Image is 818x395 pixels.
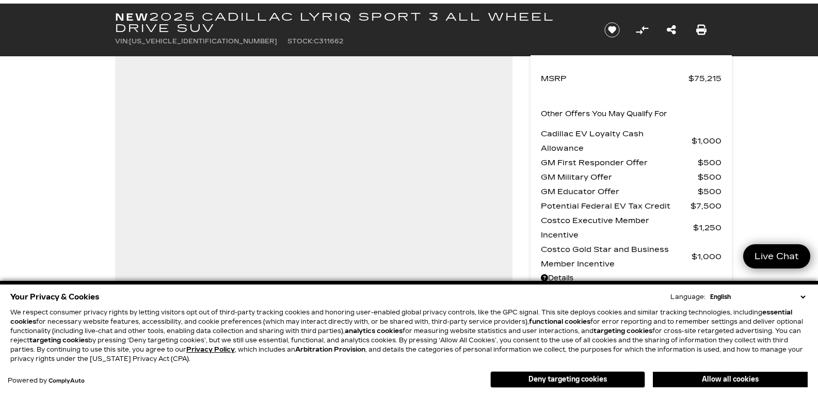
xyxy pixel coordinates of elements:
[708,292,808,302] select: Language Select
[49,378,85,384] a: ComplyAuto
[692,249,721,264] span: $1,000
[541,184,721,199] a: GM Educator Offer $500
[541,71,688,86] span: MSRP
[186,346,235,353] u: Privacy Policy
[594,327,652,335] strong: targeting cookies
[115,11,587,34] h1: 2025 Cadillac LYRIQ Sport 3 All Wheel Drive SUV
[120,60,507,351] iframe: Interactive Walkaround/Photo gallery of the vehicle/product
[541,127,721,155] a: Cadillac EV Loyalty Cash Allowance $1,000
[670,294,705,300] div: Language:
[749,250,804,262] span: Live Chat
[287,38,314,45] span: Stock:
[541,107,667,121] p: Other Offers You May Qualify For
[10,290,100,304] span: Your Privacy & Cookies
[314,38,343,45] span: C311662
[541,242,721,271] a: Costco Gold Star and Business Member Incentive $1,000
[490,371,645,388] button: Deny targeting cookies
[653,372,808,387] button: Allow all cookies
[115,38,129,45] span: VIN:
[29,337,88,344] strong: targeting cookies
[698,170,721,184] span: $500
[115,11,149,23] strong: New
[696,23,707,37] a: Print this New 2025 Cadillac LYRIQ Sport 3 All Wheel Drive SUV
[541,213,693,242] span: Costco Executive Member Incentive
[691,199,721,213] span: $7,500
[541,199,691,213] span: Potential Federal EV Tax Credit
[743,244,810,268] a: Live Chat
[541,170,721,184] a: GM Military Offer $500
[8,377,85,384] div: Powered by
[541,155,698,170] span: GM First Responder Offer
[688,71,721,86] span: $75,215
[129,38,277,45] span: [US_VEHICLE_IDENTIFICATION_NUMBER]
[667,23,676,37] a: Share this New 2025 Cadillac LYRIQ Sport 3 All Wheel Drive SUV
[345,327,403,335] strong: analytics cookies
[295,346,365,353] strong: Arbitration Provision
[634,22,650,38] button: Compare Vehicle
[541,271,721,286] a: Details
[601,22,623,38] button: Save vehicle
[541,242,692,271] span: Costco Gold Star and Business Member Incentive
[541,155,721,170] a: GM First Responder Offer $500
[698,155,721,170] span: $500
[693,220,721,235] span: $1,250
[692,134,721,148] span: $1,000
[541,184,698,199] span: GM Educator Offer
[541,127,692,155] span: Cadillac EV Loyalty Cash Allowance
[529,318,590,325] strong: functional cookies
[698,184,721,199] span: $500
[541,170,698,184] span: GM Military Offer
[541,71,721,86] a: MSRP $75,215
[541,199,721,213] a: Potential Federal EV Tax Credit $7,500
[541,213,721,242] a: Costco Executive Member Incentive $1,250
[10,308,808,364] p: We respect consumer privacy rights by letting visitors opt out of third-party tracking cookies an...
